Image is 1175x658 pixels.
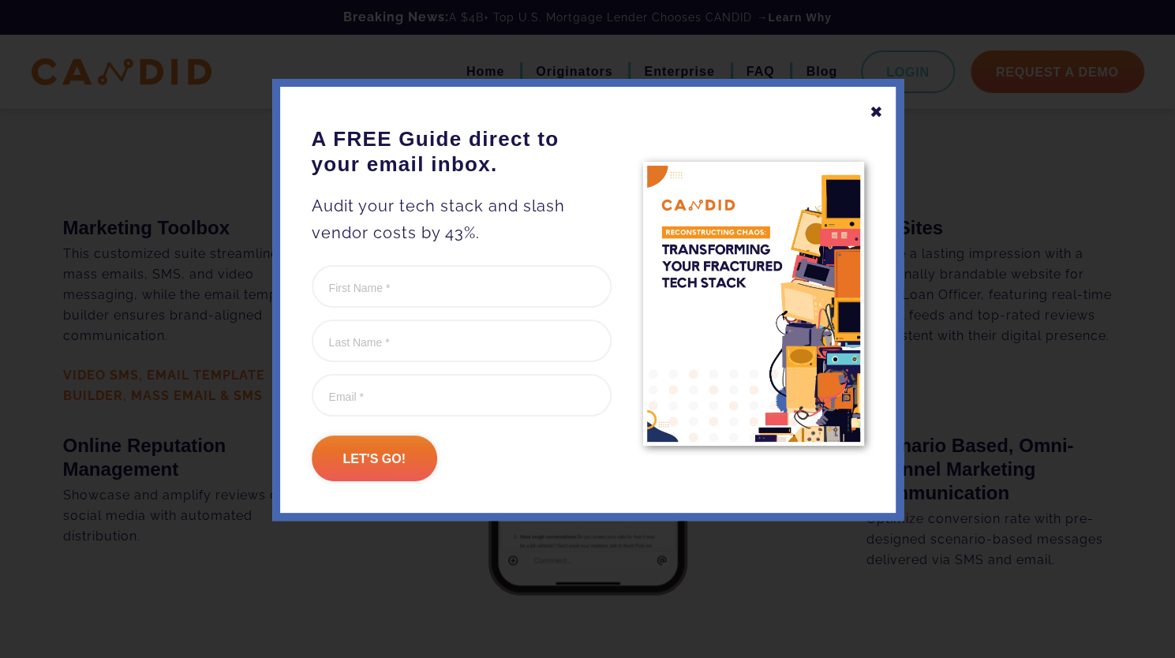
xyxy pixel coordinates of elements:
input: Last Name * [312,320,612,362]
div: ✖ [870,99,884,125]
img: A FREE Guide direct to your email inbox. [643,162,864,445]
h3: A FREE Guide direct to your email inbox. [312,126,612,177]
p: Audit your tech stack and slash vendor costs by 43%. [312,193,612,246]
input: Let's go! [312,436,437,481]
input: First Name * [312,265,612,308]
input: Email * [312,374,612,417]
